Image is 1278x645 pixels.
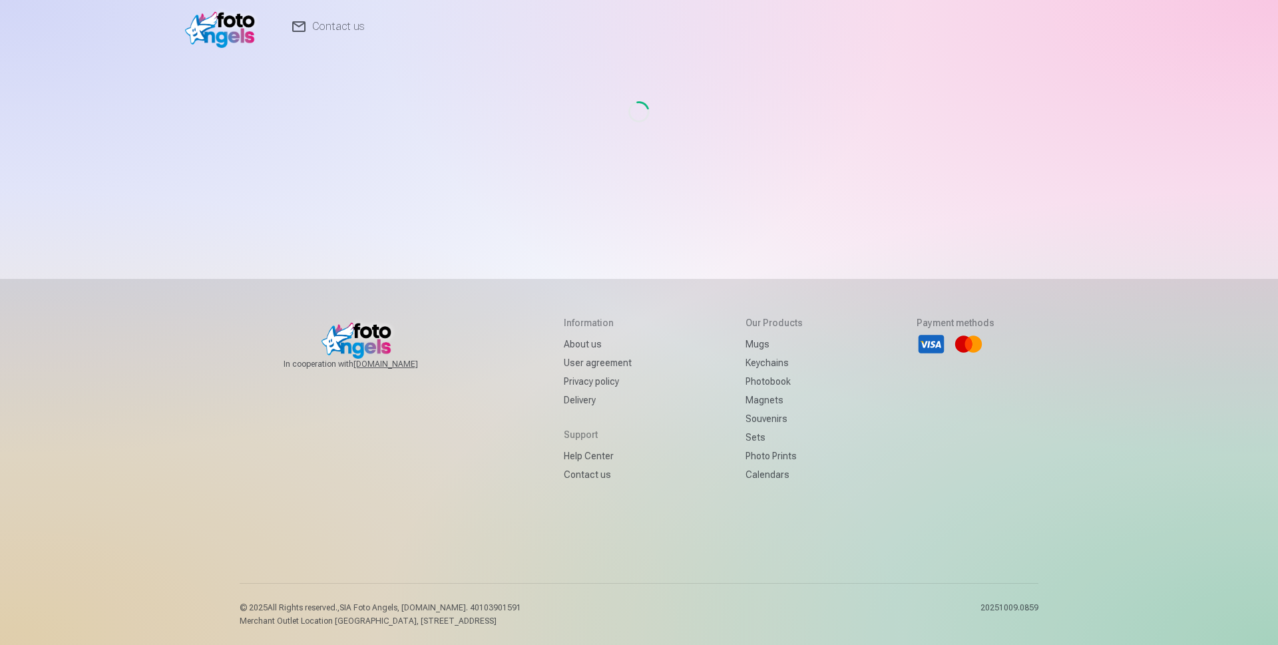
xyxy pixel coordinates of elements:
li: Mastercard [954,329,983,359]
h5: Payment methods [917,316,994,329]
a: Photo prints [745,447,803,465]
h5: Information [564,316,632,329]
a: Contact us [564,465,632,484]
a: User agreement [564,353,632,372]
p: © 2025 All Rights reserved. , [240,602,521,613]
img: /v1 [185,5,262,48]
li: Visa [917,329,946,359]
h5: Support [564,428,632,441]
a: [DOMAIN_NAME] [353,359,450,369]
p: Merchant Outlet Location [GEOGRAPHIC_DATA], [STREET_ADDRESS] [240,616,521,626]
a: Magnets [745,391,803,409]
h5: Our products [745,316,803,329]
a: Keychains [745,353,803,372]
a: Delivery [564,391,632,409]
a: Calendars [745,465,803,484]
a: Souvenirs [745,409,803,428]
a: About us [564,335,632,353]
a: Privacy policy [564,372,632,391]
a: Photobook [745,372,803,391]
a: Sets [745,428,803,447]
a: Mugs [745,335,803,353]
span: SIA Foto Angels, [DOMAIN_NAME]. 40103901591 [339,603,521,612]
a: Help Center [564,447,632,465]
span: In cooperation with [284,359,450,369]
p: 20251009.0859 [980,602,1038,626]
